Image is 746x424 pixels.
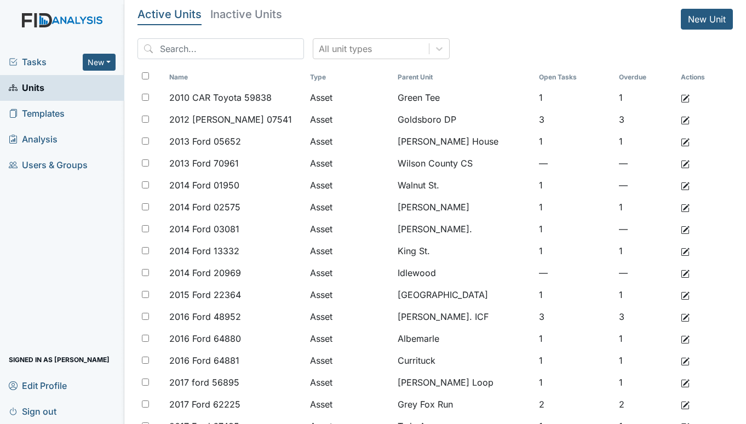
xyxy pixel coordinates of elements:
span: Edit Profile [9,377,67,394]
td: 1 [615,371,676,393]
td: [GEOGRAPHIC_DATA] [393,284,535,306]
td: Idlewood [393,262,535,284]
td: Asset [306,306,393,328]
td: 1 [535,349,615,371]
td: [PERSON_NAME] [393,196,535,218]
td: 1 [615,87,676,108]
span: 2010 CAR Toyota 59838 [169,91,272,104]
span: 2016 Ford 64881 [169,354,239,367]
span: Units [9,79,44,96]
h5: Inactive Units [210,9,282,20]
td: [PERSON_NAME] Loop [393,371,535,393]
input: Search... [137,38,304,59]
th: Toggle SortBy [393,68,535,87]
th: Toggle SortBy [535,68,615,87]
h5: Active Units [137,9,202,20]
td: 1 [535,130,615,152]
td: Walnut St. [393,174,535,196]
th: Actions [676,68,731,87]
td: Grey Fox Run [393,393,535,415]
td: Asset [306,328,393,349]
td: Asset [306,371,393,393]
td: 1 [615,130,676,152]
td: Green Tee [393,87,535,108]
span: 2014 Ford 13332 [169,244,239,257]
td: 1 [615,349,676,371]
td: Asset [306,87,393,108]
span: 2013 Ford 05652 [169,135,241,148]
span: 2016 Ford 64880 [169,332,241,345]
td: 1 [535,174,615,196]
td: King St. [393,240,535,262]
span: Templates [9,105,65,122]
td: 2 [535,393,615,415]
a: Tasks [9,55,83,68]
input: Toggle All Rows Selected [142,72,149,79]
td: 1 [615,328,676,349]
td: 1 [615,284,676,306]
td: Albemarle [393,328,535,349]
td: [PERSON_NAME] House [393,130,535,152]
td: Asset [306,196,393,218]
a: New Unit [681,9,733,30]
span: 2017 Ford 62225 [169,398,240,411]
td: Wilson County CS [393,152,535,174]
span: 2014 Ford 02575 [169,200,240,214]
span: Analysis [9,131,58,148]
td: — [615,152,676,174]
td: 3 [615,306,676,328]
td: 1 [535,240,615,262]
div: All unit types [319,42,372,55]
td: Asset [306,284,393,306]
td: Goldsboro DP [393,108,535,130]
td: 1 [615,196,676,218]
span: 2013 Ford 70961 [169,157,239,170]
td: — [535,152,615,174]
td: Asset [306,262,393,284]
td: Asset [306,218,393,240]
td: 1 [535,328,615,349]
td: Asset [306,349,393,371]
span: Sign out [9,403,56,420]
td: — [615,262,676,284]
span: 2014 Ford 03081 [169,222,239,236]
td: — [615,218,676,240]
td: Asset [306,393,393,415]
td: 3 [615,108,676,130]
td: Asset [306,108,393,130]
button: New [83,54,116,71]
td: 1 [535,284,615,306]
span: 2015 Ford 22364 [169,288,241,301]
td: Currituck [393,349,535,371]
td: [PERSON_NAME]. [393,218,535,240]
th: Toggle SortBy [306,68,393,87]
td: 2 [615,393,676,415]
td: Asset [306,152,393,174]
td: — [615,174,676,196]
td: 3 [535,108,615,130]
td: 3 [535,306,615,328]
td: Asset [306,174,393,196]
span: 2017 ford 56895 [169,376,239,389]
td: Asset [306,130,393,152]
td: 1 [535,87,615,108]
td: Asset [306,240,393,262]
td: [PERSON_NAME]. ICF [393,306,535,328]
span: Signed in as [PERSON_NAME] [9,351,110,368]
span: 2014 Ford 20969 [169,266,241,279]
td: 1 [535,218,615,240]
td: 1 [535,371,615,393]
span: 2016 Ford 48952 [169,310,241,323]
td: — [535,262,615,284]
th: Toggle SortBy [165,68,306,87]
td: 1 [535,196,615,218]
th: Toggle SortBy [615,68,676,87]
span: 2014 Ford 01950 [169,179,239,192]
td: 1 [615,240,676,262]
span: Users & Groups [9,157,88,174]
span: 2012 [PERSON_NAME] 07541 [169,113,292,126]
